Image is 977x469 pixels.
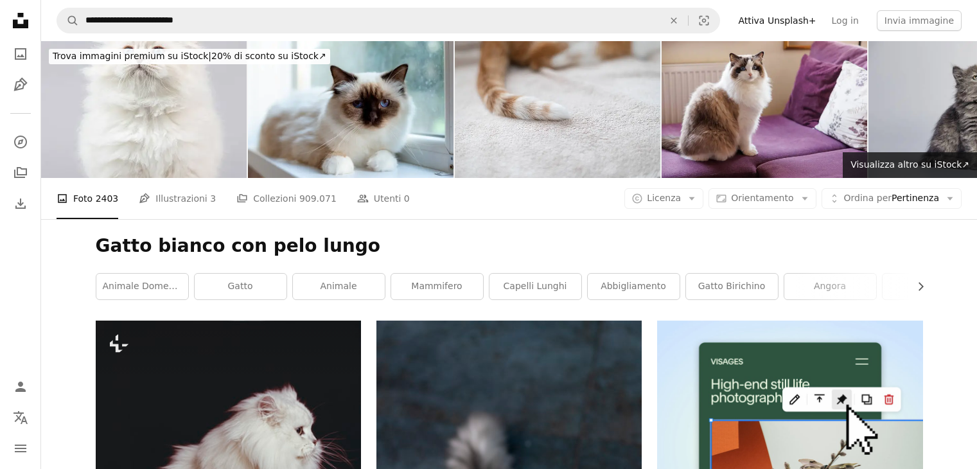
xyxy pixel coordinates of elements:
a: Esplora [8,129,33,155]
a: mammifero [391,274,483,299]
a: gatto birichino [686,274,778,299]
button: Invia immagine [877,10,962,31]
a: Collezioni 909.071 [236,178,337,219]
a: capelli lunghi [489,274,581,299]
button: Cerca su Unsplash [57,8,79,33]
a: Accedi / Registrati [8,374,33,400]
button: scorri la lista a destra [909,274,923,299]
button: Licenza [624,188,703,209]
button: Menu [8,436,33,461]
img: Cute cat tail [455,41,660,178]
a: Visualizza altro su iStock↗ [843,152,977,178]
span: 909.071 [299,191,337,206]
h1: Gatto bianco con pelo lungo [96,234,923,258]
span: Ordina per [844,193,892,203]
span: 0 [404,191,410,206]
button: Orientamento [709,188,816,209]
button: Lingua [8,405,33,430]
img: Gatto sacro di Birmania, birma su sfondo chiaro [248,41,453,178]
a: Illustrazioni [8,72,33,98]
a: persona [883,274,974,299]
a: Foto [8,41,33,67]
button: Ordina perPertinenza [822,188,962,209]
button: Elimina [660,8,688,33]
a: animale domestico [96,274,188,299]
span: 20% di sconto su iStock ↗ [53,51,326,61]
a: Attiva Unsplash+ [730,10,823,31]
a: Illustrazioni 3 [139,178,216,219]
a: Log in [824,10,867,31]
span: Trova immagini premium su iStock | [53,51,211,61]
img: Ritratto di bel gattino siberiano [41,41,247,178]
span: Licenza [647,193,681,203]
img: Bellissimo gatto ragdoll che si siede sul divano [662,41,867,178]
span: Pertinenza [844,192,939,205]
a: abbigliamento [588,274,680,299]
a: Collezioni [8,160,33,186]
a: Utenti 0 [357,178,410,219]
a: gatto [195,274,286,299]
span: Visualizza altro su iStock ↗ [850,159,969,170]
a: angora [784,274,876,299]
a: Trova immagini premium su iStock|20% di sconto su iStock↗ [41,41,338,72]
a: Cronologia download [8,191,33,217]
a: animale [293,274,385,299]
span: Orientamento [731,193,793,203]
form: Trova visual in tutto il sito [57,8,720,33]
span: 3 [210,191,216,206]
button: Ricerca visiva [689,8,719,33]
